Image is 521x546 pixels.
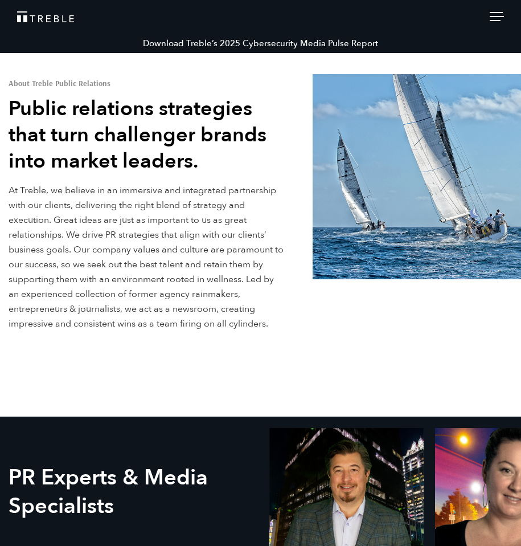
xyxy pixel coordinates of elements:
[9,96,284,174] h2: Public relations strategies that turn challenger brands into market leaders.
[9,79,284,87] h1: About Treble Public Relations
[17,11,504,22] a: Treble Homepage
[17,11,74,22] img: Treble logo
[9,463,252,520] h2: PR Experts & Media Specialists
[9,183,284,331] p: At Treble, we believe in an immersive and integrated partnership with our clients, delivering the...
